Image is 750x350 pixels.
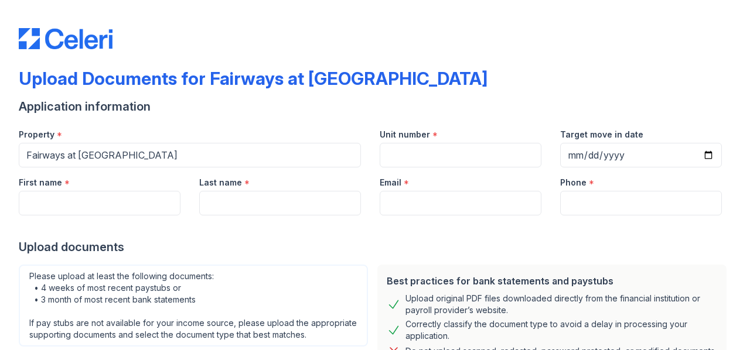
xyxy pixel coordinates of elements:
[405,293,717,316] div: Upload original PDF files downloaded directly from the financial institution or payroll provider’...
[380,177,401,188] label: Email
[405,318,717,342] div: Correctly classify the document type to avoid a delay in processing your application.
[387,274,717,288] div: Best practices for bank statements and paystubs
[19,265,368,346] div: Please upload at least the following documents: • 4 weeks of most recent paystubs or • 3 month of...
[19,28,112,49] img: CE_Logo_Blue-a8612792a0a2168367f1c8372b55b34899dd931a85d93a1a3d3e32e68fde9ad4.png
[199,177,242,188] label: Last name
[380,129,430,140] label: Unit number
[19,177,62,188] label: First name
[19,129,54,140] label: Property
[560,177,587,188] label: Phone
[19,239,731,255] div: Upload documents
[19,98,731,115] div: Application information
[560,129,643,140] label: Target move in date
[19,68,487,89] div: Upload Documents for Fairways at [GEOGRAPHIC_DATA]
